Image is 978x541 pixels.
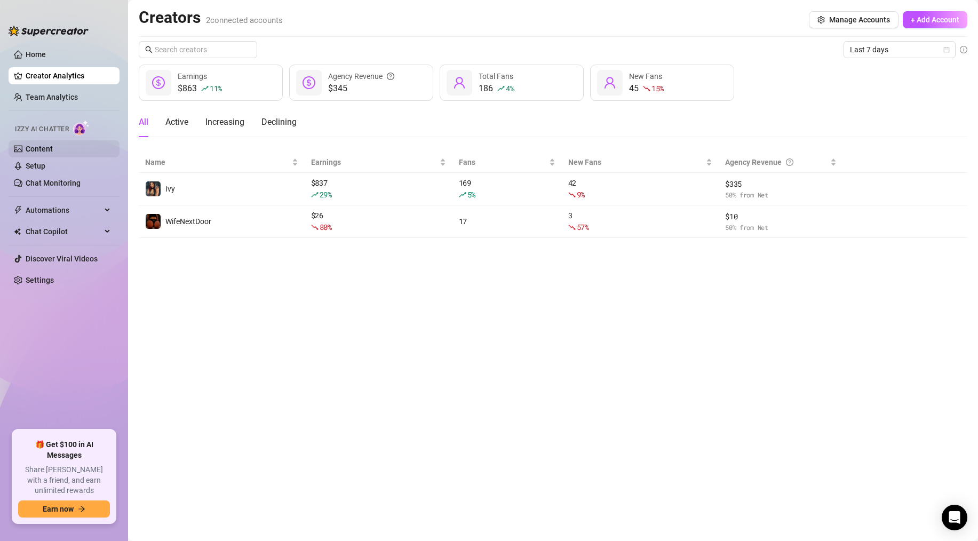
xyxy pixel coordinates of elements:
[139,7,283,28] h2: Creators
[850,42,949,58] span: Last 7 days
[311,210,446,233] div: $ 26
[15,124,69,134] span: Izzy AI Chatter
[497,85,505,92] span: rise
[26,93,78,101] a: Team Analytics
[568,177,712,201] div: 42
[651,83,664,93] span: 15 %
[18,500,110,518] button: Earn nowarrow-right
[311,177,446,201] div: $ 837
[568,156,704,168] span: New Fans
[206,15,283,25] span: 2 connected accounts
[311,156,438,168] span: Earnings
[829,15,890,24] span: Manage Accounts
[146,181,161,196] img: Ivy
[467,189,475,200] span: 5 %
[459,156,547,168] span: Fans
[577,189,585,200] span: 9 %
[809,11,899,28] button: Manage Accounts
[26,67,111,84] a: Creator Analytics
[210,83,222,93] span: 11 %
[165,217,211,226] span: WifeNextDoor
[205,116,244,129] div: Increasing
[155,44,242,55] input: Search creators
[26,276,54,284] a: Settings
[817,16,825,23] span: setting
[452,152,562,173] th: Fans
[577,222,589,232] span: 57 %
[568,210,712,233] div: 3
[629,82,664,95] div: 45
[178,72,207,81] span: Earnings
[328,70,394,82] div: Agency Revenue
[14,206,22,214] span: thunderbolt
[562,152,719,173] th: New Fans
[506,83,514,93] span: 4 %
[26,254,98,263] a: Discover Viral Videos
[479,72,513,81] span: Total Fans
[145,46,153,53] span: search
[320,222,332,232] span: 80 %
[725,190,837,200] span: 50 % from Net
[73,120,90,136] img: AI Chatter
[311,224,319,231] span: fall
[139,116,148,129] div: All
[911,15,959,24] span: + Add Account
[568,224,576,231] span: fall
[459,216,555,227] div: 17
[725,178,837,190] span: $ 335
[145,156,290,168] span: Name
[165,185,175,193] span: Ivy
[26,179,81,187] a: Chat Monitoring
[43,505,74,513] span: Earn now
[387,70,394,82] span: question-circle
[568,191,576,198] span: fall
[18,440,110,460] span: 🎁 Get $100 in AI Messages
[152,76,165,89] span: dollar-circle
[26,50,46,59] a: Home
[139,152,305,173] th: Name
[26,202,101,219] span: Automations
[479,82,514,95] div: 186
[14,228,21,235] img: Chat Copilot
[178,82,222,95] div: $863
[603,76,616,89] span: user
[453,76,466,89] span: user
[26,162,45,170] a: Setup
[311,191,319,198] span: rise
[643,85,650,92] span: fall
[786,156,793,168] span: question-circle
[629,72,662,81] span: New Fans
[320,189,332,200] span: 29 %
[9,26,89,36] img: logo-BBDzfeDw.svg
[165,116,188,129] div: Active
[261,116,297,129] div: Declining
[303,76,315,89] span: dollar-circle
[18,465,110,496] span: Share [PERSON_NAME] with a friend, and earn unlimited rewards
[26,223,101,240] span: Chat Copilot
[903,11,967,28] button: + Add Account
[943,46,950,53] span: calendar
[459,191,466,198] span: rise
[942,505,967,530] div: Open Intercom Messenger
[201,85,209,92] span: rise
[26,145,53,153] a: Content
[725,222,837,233] span: 50 % from Net
[78,505,85,513] span: arrow-right
[459,177,555,201] div: 169
[146,214,161,229] img: WifeNextDoor
[725,156,828,168] div: Agency Revenue
[328,82,394,95] span: $345
[960,46,967,53] span: info-circle
[305,152,452,173] th: Earnings
[725,211,837,222] span: $ 10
